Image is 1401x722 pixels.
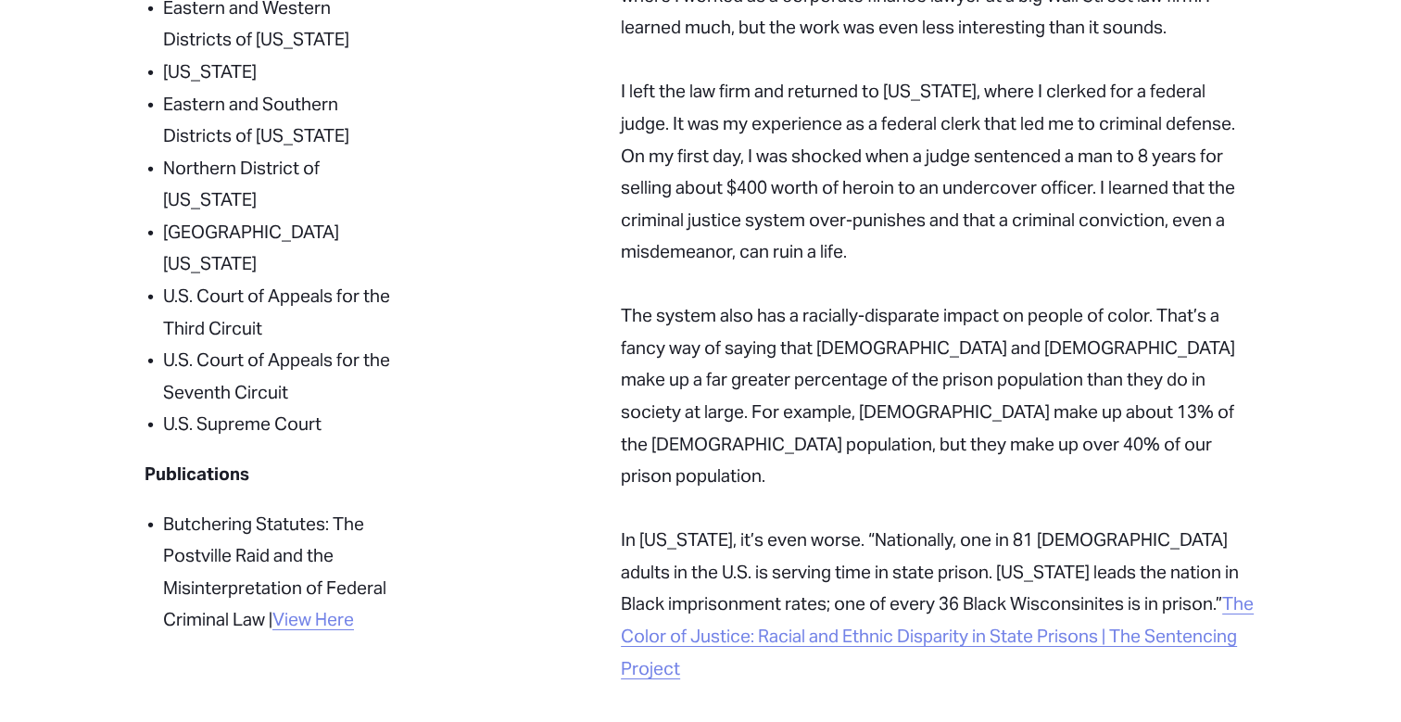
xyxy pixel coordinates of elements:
[163,88,399,152] p: Eastern and Southern Districts of [US_STATE]
[163,508,399,636] p: Butchering Statutes: The Postville Raid and the Misinterpretation of Federal Criminal Law |
[272,608,354,630] a: View Here
[163,280,399,344] p: U.S. Court of Appeals for the Third Circuit
[163,216,399,280] p: [GEOGRAPHIC_DATA][US_STATE]
[163,152,399,216] p: Northern District of [US_STATE]
[163,56,399,88] p: [US_STATE]
[163,344,399,408] p: U.S. Court of Appeals for the Seventh Circuit
[145,462,249,485] strong: Publications
[621,592,1254,678] a: The Color of Justice: Racial and Ethnic Disparity in State Prisons | The Sentencing Project
[163,408,399,440] p: U.S. Supreme Court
